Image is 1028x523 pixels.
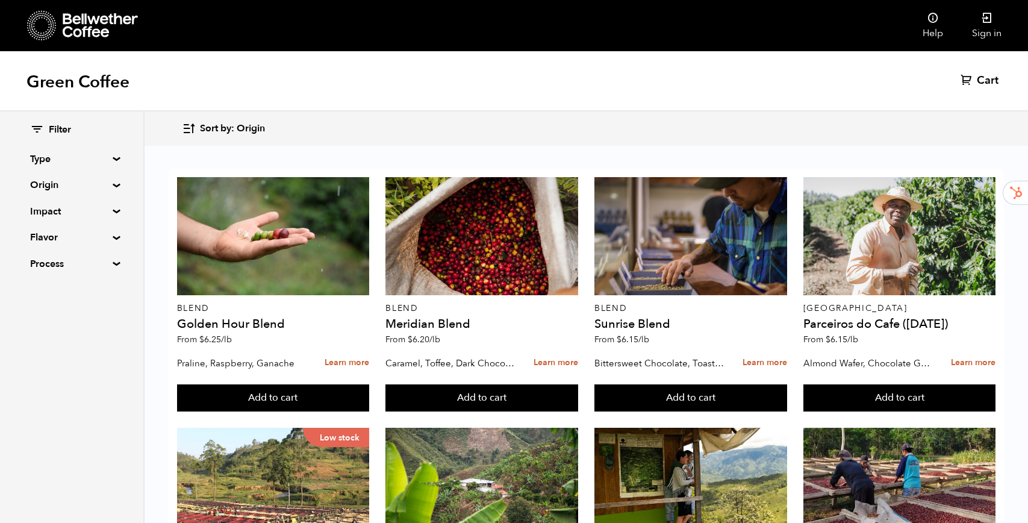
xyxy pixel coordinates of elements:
summary: Process [30,257,113,271]
span: Sort by: Origin [200,122,265,136]
span: $ [408,334,413,345]
summary: Flavor [30,230,113,245]
h4: Sunrise Blend [594,318,787,330]
p: Bittersweet Chocolate, Toasted Marshmallow, Candied Orange, Praline [594,354,725,372]
span: From [594,334,649,345]
p: Praline, Raspberry, Ganache [177,354,308,372]
span: /lb [847,334,858,345]
span: /lb [638,334,649,345]
p: Almond Wafer, Chocolate Ganache, Bing Cherry [803,354,934,372]
span: Cart [977,74,998,88]
summary: Origin [30,178,113,192]
h4: Parceiros do Cafe ([DATE]) [803,318,996,330]
h1: Green Coffee [26,71,129,93]
p: Blend [385,304,578,313]
p: Low stock [303,428,369,447]
span: From [177,334,232,345]
span: $ [199,334,204,345]
bdi: 6.15 [617,334,649,345]
span: Filter [49,124,71,137]
button: Add to cart [385,384,578,412]
span: From [385,334,440,345]
h4: Meridian Blend [385,318,578,330]
a: Learn more [325,350,369,376]
span: $ [617,334,621,345]
button: Sort by: Origin [182,114,265,143]
span: /lb [429,334,440,345]
h4: Golden Hour Blend [177,318,370,330]
p: Blend [177,304,370,313]
span: /lb [221,334,232,345]
a: Learn more [743,350,787,376]
button: Add to cart [594,384,787,412]
p: Blend [594,304,787,313]
button: Add to cart [803,384,996,412]
a: Cart [961,74,1002,88]
bdi: 6.15 [826,334,858,345]
a: Learn more [534,350,578,376]
bdi: 6.20 [408,334,440,345]
summary: Type [30,152,113,166]
p: Caramel, Toffee, Dark Chocolate [385,354,516,372]
span: From [803,334,858,345]
a: Learn more [951,350,995,376]
p: [GEOGRAPHIC_DATA] [803,304,996,313]
button: Add to cart [177,384,370,412]
span: $ [826,334,830,345]
bdi: 6.25 [199,334,232,345]
summary: Impact [30,204,113,219]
